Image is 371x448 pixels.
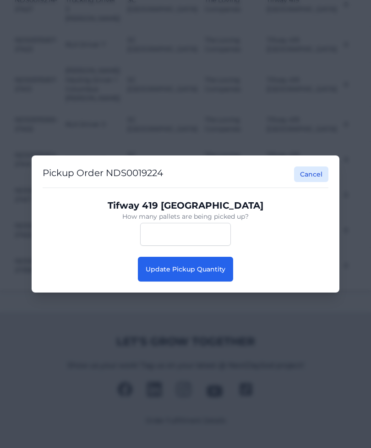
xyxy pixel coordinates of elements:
button: Cancel [294,166,328,182]
h2: Pickup Order NDS0019224 [43,166,163,182]
button: Update Pickup Quantity [138,257,233,282]
p: Tifway 419 [GEOGRAPHIC_DATA] [50,199,321,212]
span: Update Pickup Quantity [146,265,225,273]
p: How many pallets are being picked up? [50,212,321,221]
